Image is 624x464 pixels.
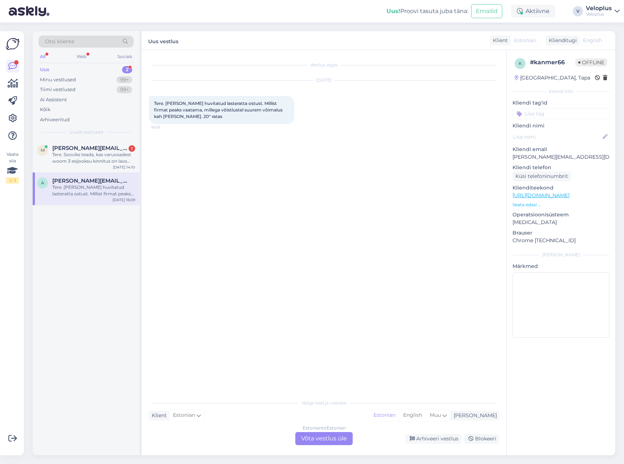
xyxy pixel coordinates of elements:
div: English [399,410,426,421]
div: # kanmer66 [530,58,575,67]
p: Kliendi email [512,146,609,153]
div: [GEOGRAPHIC_DATA], Tapa [515,74,590,82]
button: Emailid [471,4,502,18]
p: Kliendi nimi [512,122,609,130]
span: Estonian [173,411,195,419]
div: Aktiivne [511,5,555,18]
span: Otsi kliente [45,38,74,45]
div: Kõik [40,106,50,113]
a: VeloplusVeloplus [586,5,620,17]
div: 99+ [117,76,132,84]
div: Veloplus [586,5,612,11]
div: Klient [490,37,508,44]
a: [URL][DOMAIN_NAME] [512,192,570,199]
span: Tere. [PERSON_NAME] huvitatud lasteratta ostust. Millist firmat peaks vaatama, millega võistluste... [154,101,284,119]
div: [PERSON_NAME] [512,252,609,258]
div: Tiimi vestlused [40,86,76,93]
p: [PERSON_NAME][EMAIL_ADDRESS][DOMAIN_NAME] [512,153,609,161]
div: 99+ [117,86,132,93]
div: Arhiveeri vestlus [405,434,461,444]
input: Lisa tag [512,108,609,119]
span: Uued vestlused [69,129,103,135]
div: Uus [40,66,49,73]
p: Klienditeekond [512,184,609,192]
span: 16:09 [151,125,178,130]
p: Brauser [512,229,609,237]
div: Tere. Sooviks teada, kas varuosadest woom 3 esijooksu kinnitus on laos olemas? [52,151,135,164]
span: Estonian [514,37,536,44]
p: Kliendi tag'id [512,99,609,107]
div: Kliendi info [512,88,609,95]
div: Vaata siia [6,151,19,184]
div: All [39,52,47,61]
div: Web [75,52,88,61]
div: Klient [149,412,167,419]
div: Estonian to Estonian [303,425,346,431]
div: 2 [122,66,132,73]
p: Operatsioonisüsteem [512,211,609,219]
p: [MEDICAL_DATA] [512,219,609,226]
span: a [41,180,44,186]
div: [DATE] 14:10 [113,164,135,170]
div: [DATE] [149,77,499,84]
span: Offline [575,58,607,66]
div: AI Assistent [40,96,67,103]
div: Veloplus [586,11,612,17]
input: Lisa nimi [513,133,601,141]
div: V [573,6,583,16]
div: Arhiveeritud [40,116,70,123]
div: Minu vestlused [40,76,76,84]
p: Kliendi telefon [512,164,609,171]
div: Blokeeri [464,434,499,444]
p: Märkmed [512,262,609,270]
p: Chrome [TECHNICAL_ID] [512,237,609,244]
span: anna@gmail.com [52,178,128,184]
div: Estonian [370,410,399,421]
div: Proovi tasuta juba täna: [386,7,468,16]
div: Tere. [PERSON_NAME] huvitatud lasteratta ostust. Millist firmat peaks vaatama, millega võistluste... [52,184,135,197]
span: k [519,61,522,66]
span: marion.ressar@gmail.com [52,145,128,151]
p: Vaata edasi ... [512,202,609,208]
span: m [41,147,45,153]
div: Võta vestlus üle [295,432,353,445]
div: [DATE] 16:09 [113,197,135,203]
div: Klienditugi [546,37,577,44]
div: Vestlus algas [149,62,499,68]
div: Valige keel ja vastake [149,400,499,406]
div: 2 / 3 [6,177,19,184]
div: 1 [129,145,135,152]
div: Socials [116,52,134,61]
span: Muu [430,412,441,418]
label: Uus vestlus [148,36,178,45]
div: Küsi telefoninumbrit [512,171,571,181]
img: Askly Logo [6,37,20,51]
div: [PERSON_NAME] [451,412,497,419]
b: Uus! [386,8,400,15]
span: English [583,37,602,44]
